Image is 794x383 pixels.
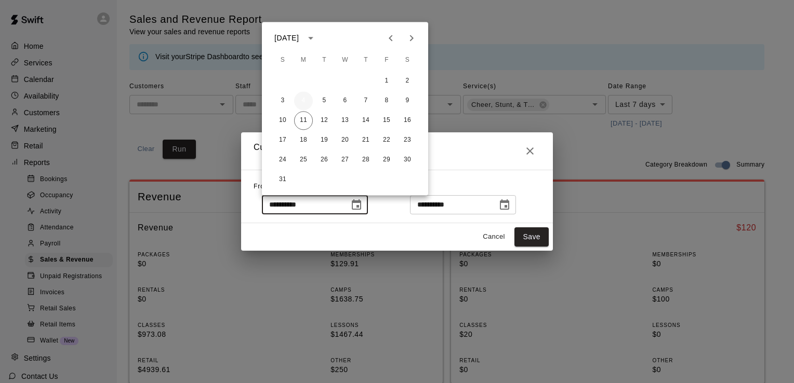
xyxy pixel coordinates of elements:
[315,91,334,110] button: 5
[380,28,401,48] button: Previous month
[398,91,417,110] button: 9
[254,183,288,190] span: From Date
[315,50,334,71] span: Tuesday
[356,131,375,149] button: 21
[315,111,334,130] button: 12
[273,50,292,71] span: Sunday
[302,29,320,47] button: calendar view is open, switch to year view
[294,111,313,130] button: 11
[377,72,396,90] button: 1
[398,50,417,71] span: Saturday
[398,131,417,149] button: 23
[294,131,313,149] button: 18
[273,170,292,189] button: 31
[336,91,354,110] button: 6
[273,131,292,149] button: 17
[477,229,510,245] button: Cancel
[315,131,334,149] button: 19
[356,151,375,169] button: 28
[377,91,396,110] button: 8
[315,151,334,169] button: 26
[294,50,313,71] span: Monday
[274,33,299,44] div: [DATE]
[514,227,549,247] button: Save
[401,28,422,48] button: Next month
[294,91,313,110] button: 4
[377,50,396,71] span: Friday
[241,132,553,170] h2: Custom Event Date
[377,131,396,149] button: 22
[356,50,375,71] span: Thursday
[398,151,417,169] button: 30
[336,111,354,130] button: 13
[494,195,515,215] button: Choose date, selected date is Aug 11, 2025
[398,72,417,90] button: 2
[273,91,292,110] button: 3
[356,111,375,130] button: 14
[377,151,396,169] button: 29
[377,111,396,130] button: 15
[294,151,313,169] button: 25
[273,151,292,169] button: 24
[336,131,354,149] button: 20
[336,151,354,169] button: 27
[273,111,292,130] button: 10
[346,195,367,215] button: Choose date, selected date is Aug 4, 2025
[336,50,354,71] span: Wednesday
[398,111,417,130] button: 16
[520,141,540,161] button: Close
[356,91,375,110] button: 7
